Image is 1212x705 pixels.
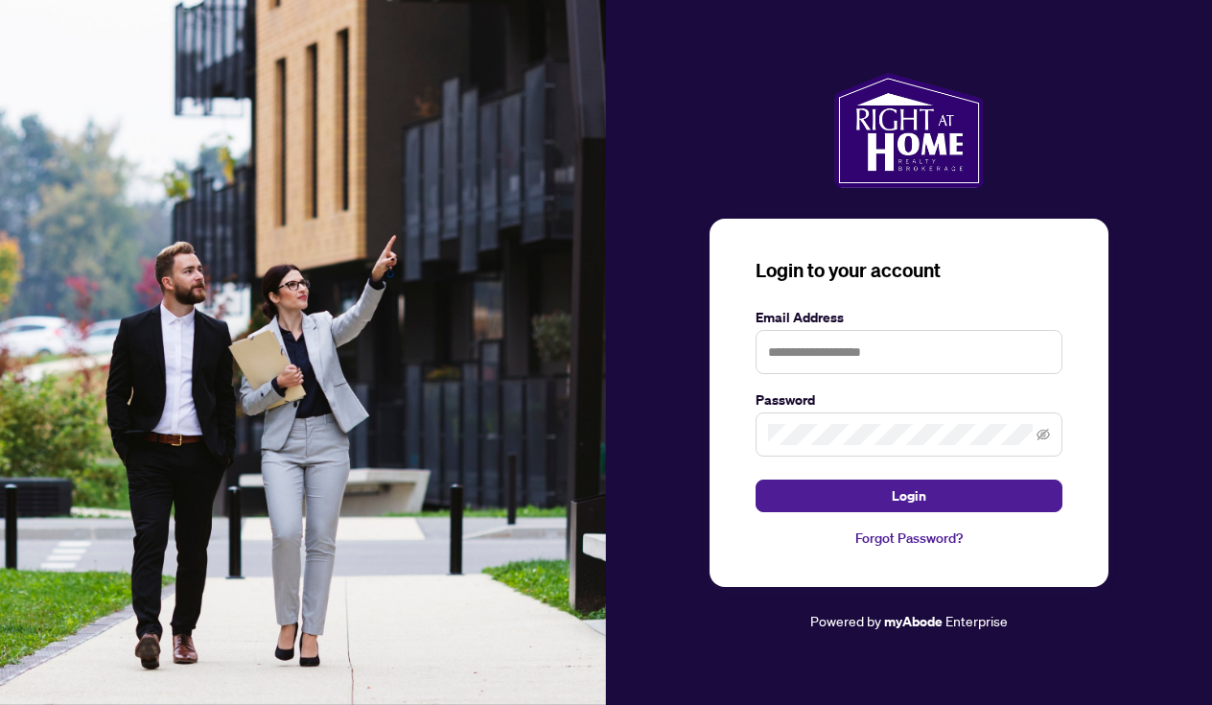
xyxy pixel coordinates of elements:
a: Forgot Password? [756,528,1062,549]
span: Enterprise [945,612,1008,629]
a: myAbode [884,611,943,632]
label: Password [756,389,1062,411]
button: Login [756,480,1062,512]
label: Email Address [756,307,1062,328]
span: Login [892,481,926,511]
h3: Login to your account [756,257,1062,284]
img: ma-logo [834,73,983,188]
span: eye-invisible [1037,428,1050,441]
span: Powered by [810,612,881,629]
